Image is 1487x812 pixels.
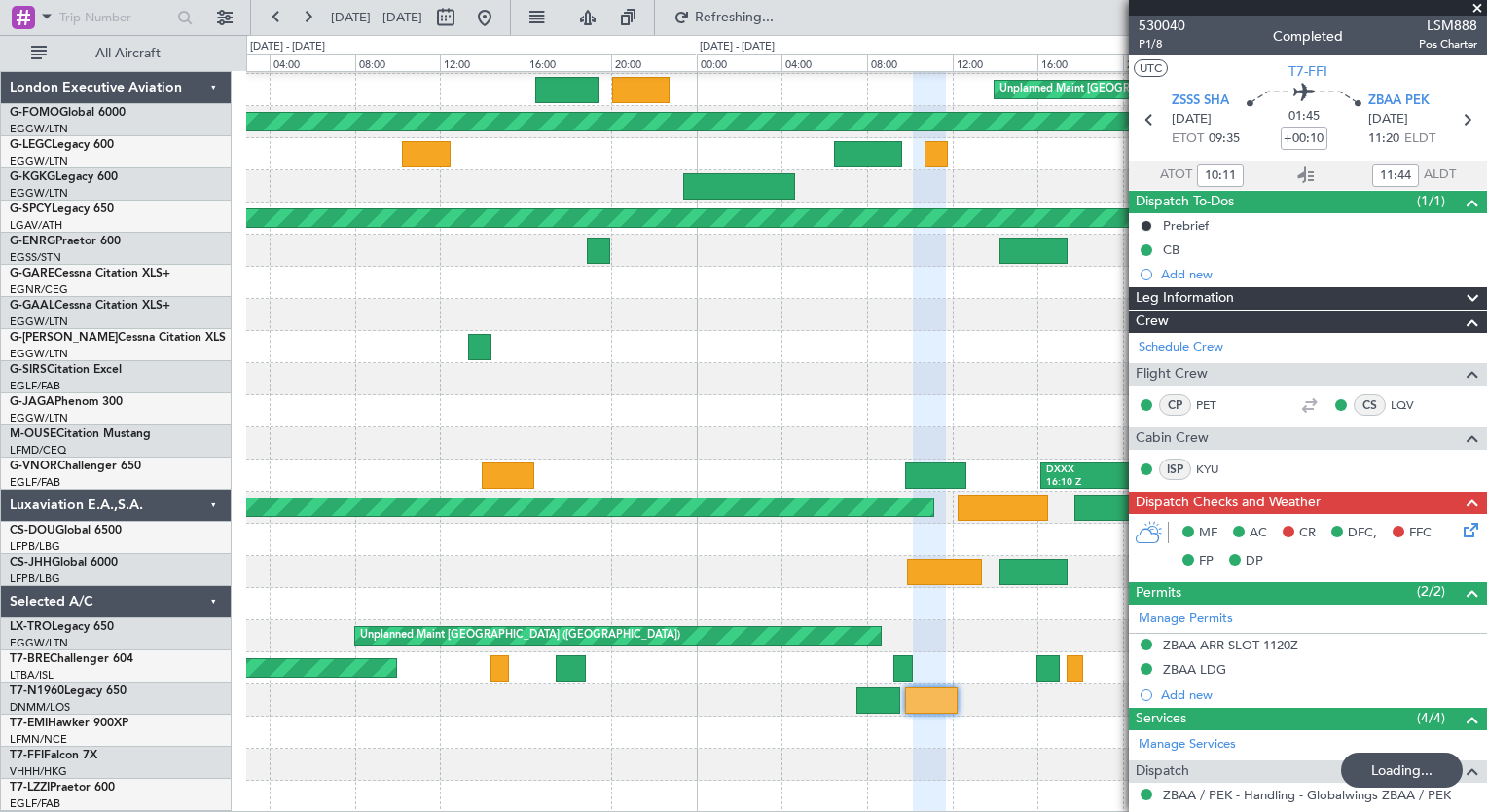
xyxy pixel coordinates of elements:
a: LTBA/ISL [10,668,54,683]
span: G-LEGC [10,139,52,151]
div: 08:00 [867,54,953,71]
span: 530040 [1139,16,1185,36]
span: FP [1199,552,1214,572]
button: UTC [1134,59,1168,77]
a: LFPB/LBG [10,539,60,554]
a: M-OUSECitation Mustang [10,428,151,440]
a: ZBAA / PEK - Handling - Globalwings ZBAA / PEK [1163,787,1451,803]
a: CS-JHHGlobal 6000 [10,557,118,569]
a: EGGW/LTN [10,154,68,168]
div: 12:00 [440,54,526,71]
button: All Aircraft [21,38,211,69]
a: T7-N1960Legacy 650 [10,685,127,697]
span: (4/4) [1417,708,1445,728]
div: 20:00 [1123,54,1209,71]
span: Pos Charter [1419,36,1477,53]
a: G-LEGCLegacy 600 [10,139,114,151]
span: ZBAA PEK [1368,92,1430,111]
span: AC [1250,524,1267,543]
a: EGGW/LTN [10,186,68,201]
span: ZSSS SHA [1172,92,1229,111]
span: ATOT [1160,166,1192,185]
span: Refreshing... [694,11,776,24]
span: All Aircraft [51,47,205,60]
span: ETOT [1172,129,1204,149]
button: Refreshing... [665,2,781,33]
a: G-JAGAPhenom 300 [10,396,123,408]
span: Services [1136,708,1186,730]
span: G-SIRS [10,364,47,376]
div: Add new [1161,686,1477,703]
a: T7-LZZIPraetor 600 [10,782,115,794]
span: G-SPCY [10,203,52,215]
div: 16:00 [526,54,611,71]
a: G-SIRSCitation Excel [10,364,122,376]
a: EGLF/FAB [10,379,60,393]
div: 04:00 [270,54,355,71]
span: DFC, [1348,524,1377,543]
span: Dispatch Checks and Weather [1136,492,1321,514]
span: (2/2) [1417,581,1445,602]
a: G-[PERSON_NAME]Cessna Citation XLS [10,332,226,344]
a: EGGW/LTN [10,347,68,361]
span: T7-FFI [1288,61,1327,82]
span: FFC [1409,524,1432,543]
div: 20:00 [611,54,697,71]
a: G-GAALCessna Citation XLS+ [10,300,170,312]
a: T7-EMIHawker 900XP [10,718,128,729]
span: CS-JHH [10,557,52,569]
a: VHHH/HKG [10,764,67,779]
a: CS-DOUGlobal 6500 [10,525,122,536]
a: EGGW/LTN [10,636,68,650]
span: P1/8 [1139,36,1185,53]
a: DNMM/LOS [10,700,70,715]
div: [DATE] - [DATE] [250,39,325,55]
a: LFMN/NCE [10,732,67,747]
span: G-JAGA [10,396,54,408]
a: LQV [1391,396,1434,414]
div: 22:45 Z [1110,476,1175,490]
span: [DATE] [1172,110,1212,129]
span: [DATE] - [DATE] [331,9,422,26]
div: 04:00 [781,54,867,71]
a: EGLF/FAB [10,475,60,490]
span: ELDT [1404,129,1435,149]
a: Manage Services [1139,735,1236,755]
span: T7-FFI [10,750,44,761]
a: EGSS/STN [10,250,61,265]
span: [DATE] [1368,110,1408,129]
a: G-VNORChallenger 650 [10,461,141,472]
div: 00:00 [697,54,782,71]
span: Permits [1136,582,1181,605]
div: 16:10 Z [1046,476,1110,490]
span: CS-DOU [10,525,55,536]
span: G-[PERSON_NAME] [10,332,118,344]
span: MF [1199,524,1217,543]
div: 12:00 [953,54,1038,71]
a: Manage Permits [1139,609,1233,629]
span: Dispatch [1136,760,1189,783]
span: Cabin Crew [1136,427,1209,450]
div: CS [1354,394,1386,416]
div: DXXX [1046,463,1110,477]
a: EGLF/FAB [10,796,60,811]
a: Schedule Crew [1139,338,1223,357]
div: CB [1163,241,1179,258]
span: ALDT [1424,166,1456,185]
div: 08:00 [355,54,441,71]
span: 01:45 [1288,107,1320,127]
a: T7-BREChallenger 604 [10,653,133,665]
span: T7-BRE [10,653,50,665]
div: Prebrief [1163,217,1209,234]
a: LX-TROLegacy 650 [10,621,114,633]
input: --:-- [1372,164,1419,187]
span: Dispatch To-Dos [1136,191,1234,213]
span: T7-LZZI [10,782,50,794]
a: PET [1196,396,1240,414]
div: Add new [1161,266,1477,282]
div: EGGW [1110,463,1175,477]
span: G-FOMO [10,107,59,119]
a: G-KGKGLegacy 600 [10,171,118,183]
span: LSM888 [1419,16,1477,36]
span: G-KGKG [10,171,55,183]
